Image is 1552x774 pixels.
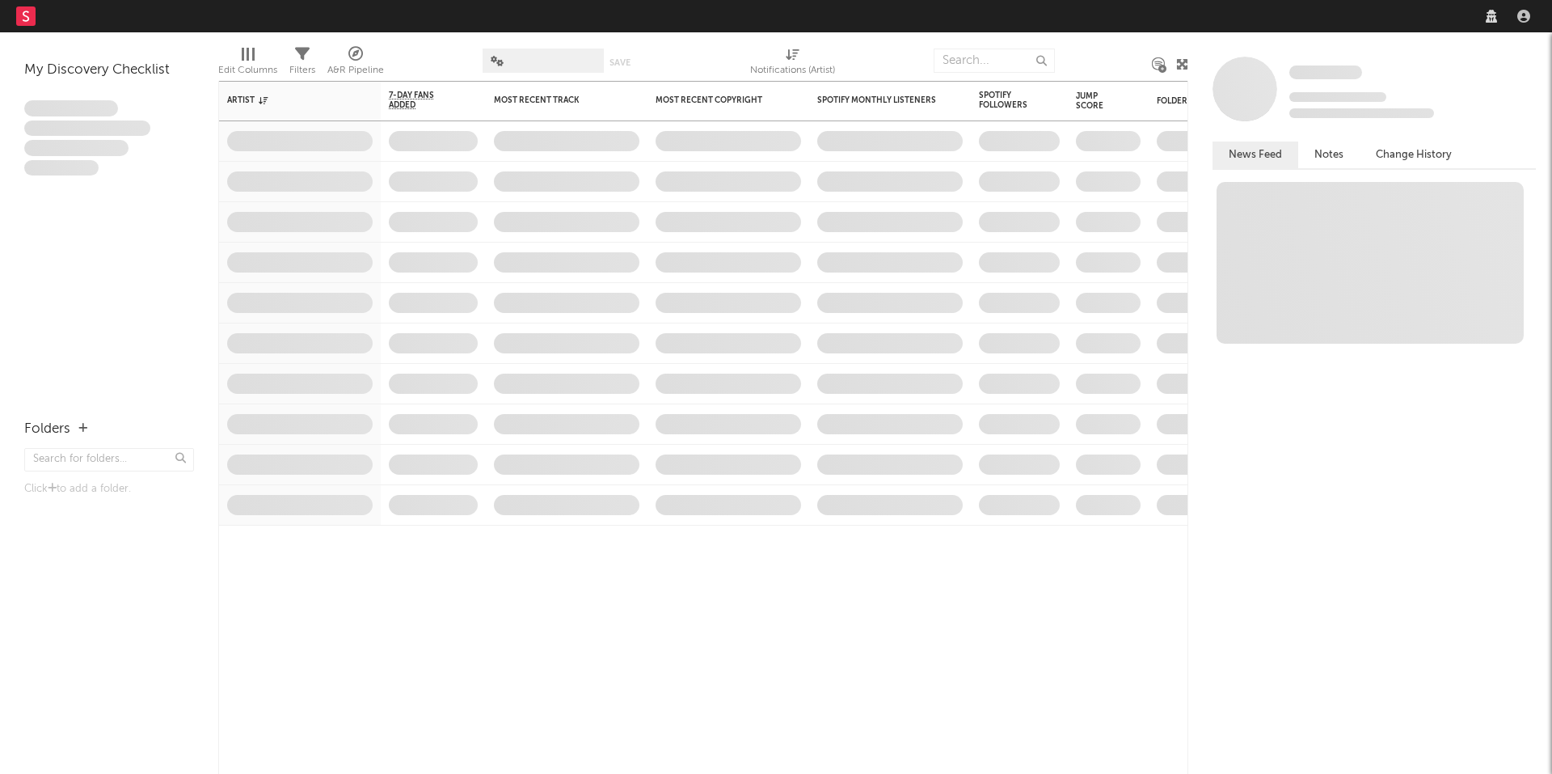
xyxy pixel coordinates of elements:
div: Most Recent Track [494,95,615,105]
div: Most Recent Copyright [656,95,777,105]
span: Integer aliquet in purus et [24,121,150,137]
a: Some Artist [1289,65,1362,81]
span: Lorem ipsum dolor [24,100,118,116]
div: Filters [289,61,315,80]
div: Folders [1157,96,1278,106]
div: Notifications (Artist) [750,40,835,87]
div: Artist [227,95,348,105]
div: A&R Pipeline [327,40,384,87]
span: Praesent ac interdum [24,140,129,156]
button: Save [609,58,630,67]
div: Spotify Monthly Listeners [817,95,938,105]
span: Some Artist [1289,66,1362,79]
div: Filters [289,40,315,87]
span: 7-Day Fans Added [389,91,453,110]
div: Click to add a folder. [24,480,194,499]
input: Search for folders... [24,448,194,472]
div: Jump Score [1076,91,1116,111]
span: 0 fans last week [1289,108,1434,118]
div: Spotify Followers [979,91,1035,110]
div: A&R Pipeline [327,61,384,80]
div: Notifications (Artist) [750,61,835,80]
input: Search... [934,49,1055,73]
div: Edit Columns [218,40,277,87]
button: News Feed [1212,142,1298,168]
button: Notes [1298,142,1360,168]
span: Aliquam viverra [24,160,99,176]
span: Tracking Since: [DATE] [1289,92,1386,102]
div: Folders [24,420,70,439]
div: Edit Columns [218,61,277,80]
div: My Discovery Checklist [24,61,194,80]
button: Change History [1360,142,1468,168]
